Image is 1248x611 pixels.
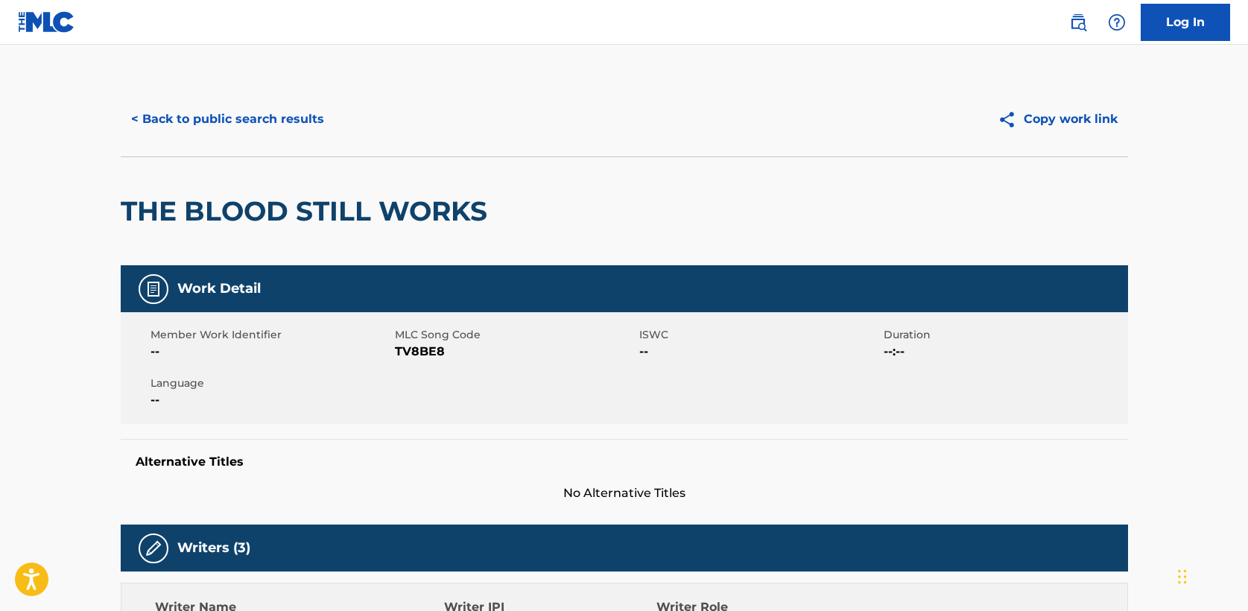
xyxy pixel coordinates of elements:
span: Duration [884,327,1124,343]
div: Help [1102,7,1132,37]
a: Log In [1141,4,1230,41]
iframe: Resource Center [1206,393,1248,513]
h5: Alternative Titles [136,455,1113,469]
span: TV8BE8 [395,343,636,361]
div: Drag [1178,554,1187,599]
img: search [1069,13,1087,31]
h2: THE BLOOD STILL WORKS [121,194,495,228]
span: MLC Song Code [395,327,636,343]
h5: Work Detail [177,280,261,297]
span: -- [151,391,391,409]
iframe: Chat Widget [1173,539,1248,611]
span: No Alternative Titles [121,484,1128,502]
span: -- [639,343,880,361]
span: Member Work Identifier [151,327,391,343]
img: Work Detail [145,280,162,298]
button: Copy work link [987,101,1128,138]
img: Copy work link [998,110,1024,129]
span: ISWC [639,327,880,343]
span: Language [151,376,391,391]
img: Writers [145,539,162,557]
button: < Back to public search results [121,101,335,138]
img: help [1108,13,1126,31]
span: --:-- [884,343,1124,361]
a: Public Search [1063,7,1093,37]
span: -- [151,343,391,361]
h5: Writers (3) [177,539,250,557]
img: MLC Logo [18,11,75,33]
